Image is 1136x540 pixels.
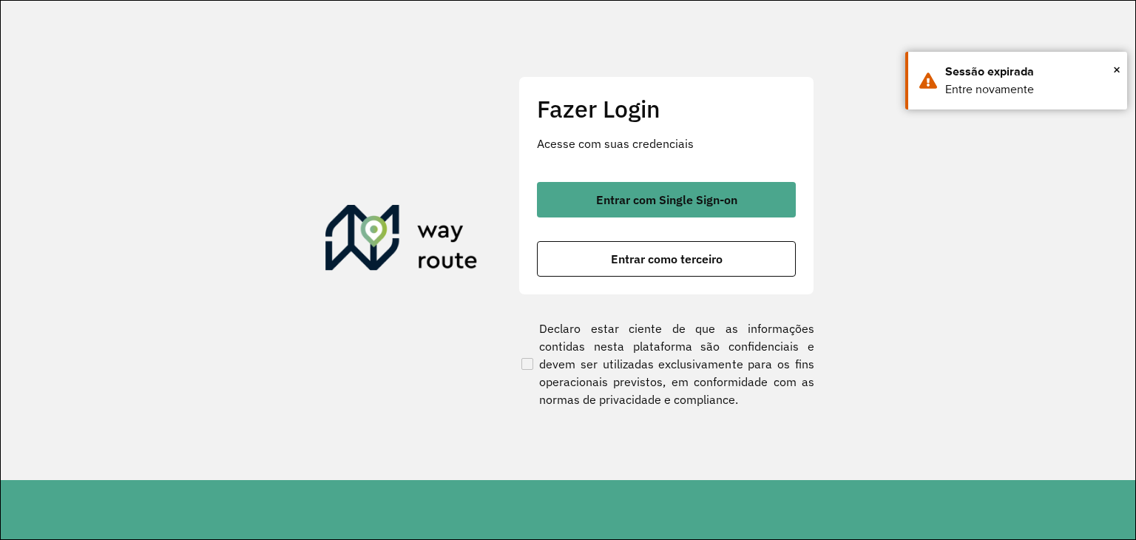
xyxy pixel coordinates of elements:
span: Entrar com Single Sign-on [596,194,737,206]
img: Roteirizador AmbevTech [325,205,478,276]
h2: Fazer Login [537,95,796,123]
p: Acesse com suas credenciais [537,135,796,152]
button: button [537,182,796,217]
span: × [1113,58,1120,81]
label: Declaro estar ciente de que as informações contidas nesta plataforma são confidenciais e devem se... [518,320,814,408]
button: Close [1113,58,1120,81]
div: Entre novamente [945,81,1116,98]
button: button [537,241,796,277]
div: Sessão expirada [945,63,1116,81]
span: Entrar como terceiro [611,253,723,265]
